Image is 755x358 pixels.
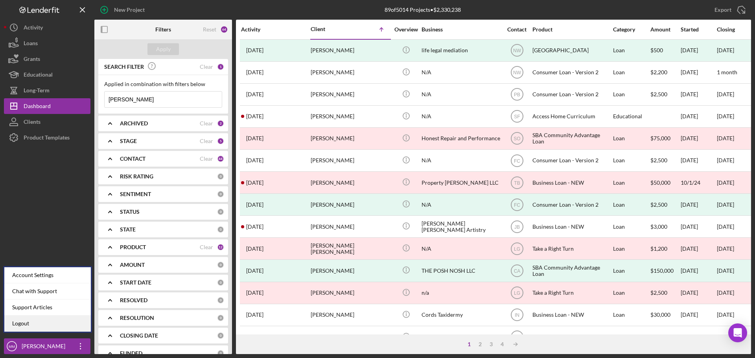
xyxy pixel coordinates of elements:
[513,70,521,75] text: NW
[24,51,40,69] div: Grants
[717,289,734,296] time: [DATE]
[24,83,50,100] div: Long-Term
[681,40,716,61] div: [DATE]
[155,26,171,33] b: Filters
[217,138,224,145] div: 5
[246,312,263,318] time: 2025-02-25 15:50
[200,138,213,144] div: Clear
[717,69,737,75] time: 1 month
[514,114,520,119] text: SF
[717,311,734,318] time: [DATE]
[717,223,734,230] time: [DATE]
[497,341,508,347] div: 4
[241,26,310,33] div: Activity
[422,305,500,325] div: Cords Taxidermy
[650,172,680,193] div: $50,000
[681,26,716,33] div: Started
[514,268,520,274] text: CA
[120,156,145,162] b: CONTACT
[613,26,650,33] div: Category
[4,98,90,114] a: Dashboard
[24,130,70,147] div: Product Templates
[650,260,680,281] div: $150,000
[311,283,389,303] div: [PERSON_NAME]
[681,283,716,303] div: [DATE]
[246,113,263,119] time: 2024-11-18 18:42
[311,238,389,259] div: [PERSON_NAME] [PERSON_NAME]
[681,62,716,83] div: [DATE]
[532,216,611,237] div: Business Loan - NEW
[156,43,171,55] div: Apply
[200,64,213,70] div: Clear
[532,128,611,149] div: SBA Community Advantage Loan
[217,297,224,304] div: 0
[422,327,500,347] div: Triple C Enterprise LLC
[514,92,520,97] text: PB
[24,114,41,132] div: Clients
[650,62,680,83] div: $2,200
[513,48,521,53] text: NW
[311,305,389,325] div: [PERSON_NAME]
[613,260,650,281] div: Loan
[4,130,90,145] button: Product Templates
[217,155,224,162] div: 44
[422,260,500,281] div: THE POSH NOSH LLC
[311,172,389,193] div: [PERSON_NAME]
[217,120,224,127] div: 2
[217,173,224,180] div: 0
[24,35,38,53] div: Loans
[246,202,263,208] time: 2024-04-16 15:28
[246,268,263,274] time: 2022-01-27 16:47
[422,283,500,303] div: n/a
[385,7,461,13] div: 89 of 5014 Projects • $2,330,238
[422,216,500,237] div: [PERSON_NAME] [PERSON_NAME] Artistry
[114,2,145,18] div: New Project
[613,84,650,105] div: Loan
[4,267,91,283] div: Account Settings
[4,20,90,35] a: Activity
[681,84,716,105] div: [DATE]
[4,51,90,67] button: Grants
[311,62,389,83] div: [PERSON_NAME]
[514,136,520,141] text: SO
[681,238,716,259] div: [DATE]
[4,35,90,51] a: Loans
[514,246,520,252] text: LG
[515,334,519,340] text: IN
[246,157,263,163] time: 2024-02-23 22:25
[4,114,90,130] button: Clients
[311,84,389,105] div: [PERSON_NAME]
[203,26,216,33] div: Reset
[311,194,389,215] div: [PERSON_NAME]
[246,180,263,186] time: 2024-10-12 18:41
[120,120,148,127] b: ARCHIVED
[681,150,716,171] div: [DATE]
[217,226,224,233] div: 0
[717,268,734,274] div: [DATE]
[120,138,137,144] b: STAGE
[217,332,224,339] div: 0
[613,283,650,303] div: Loan
[681,194,716,215] div: [DATE]
[120,297,147,303] b: RESOLVED
[717,202,734,208] div: [DATE]
[532,327,611,347] div: Business Loan - NEW
[24,20,43,37] div: Activity
[613,150,650,171] div: Loan
[311,26,350,32] div: Client
[717,157,734,163] time: [DATE]
[502,26,532,33] div: Contact
[532,172,611,193] div: Business Loan - NEW
[246,334,263,340] time: 2025-01-27 22:14
[681,172,716,193] div: 10/1/24
[217,279,224,286] div: 0
[650,327,680,347] div: $50,000
[613,305,650,325] div: Loan
[681,327,716,347] div: [DATE]
[24,67,53,84] div: Educational
[4,316,91,332] a: Logout
[120,191,151,197] b: SENTIMENT
[220,26,228,33] div: 64
[650,238,680,259] div: $1,200
[422,62,500,83] div: N/A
